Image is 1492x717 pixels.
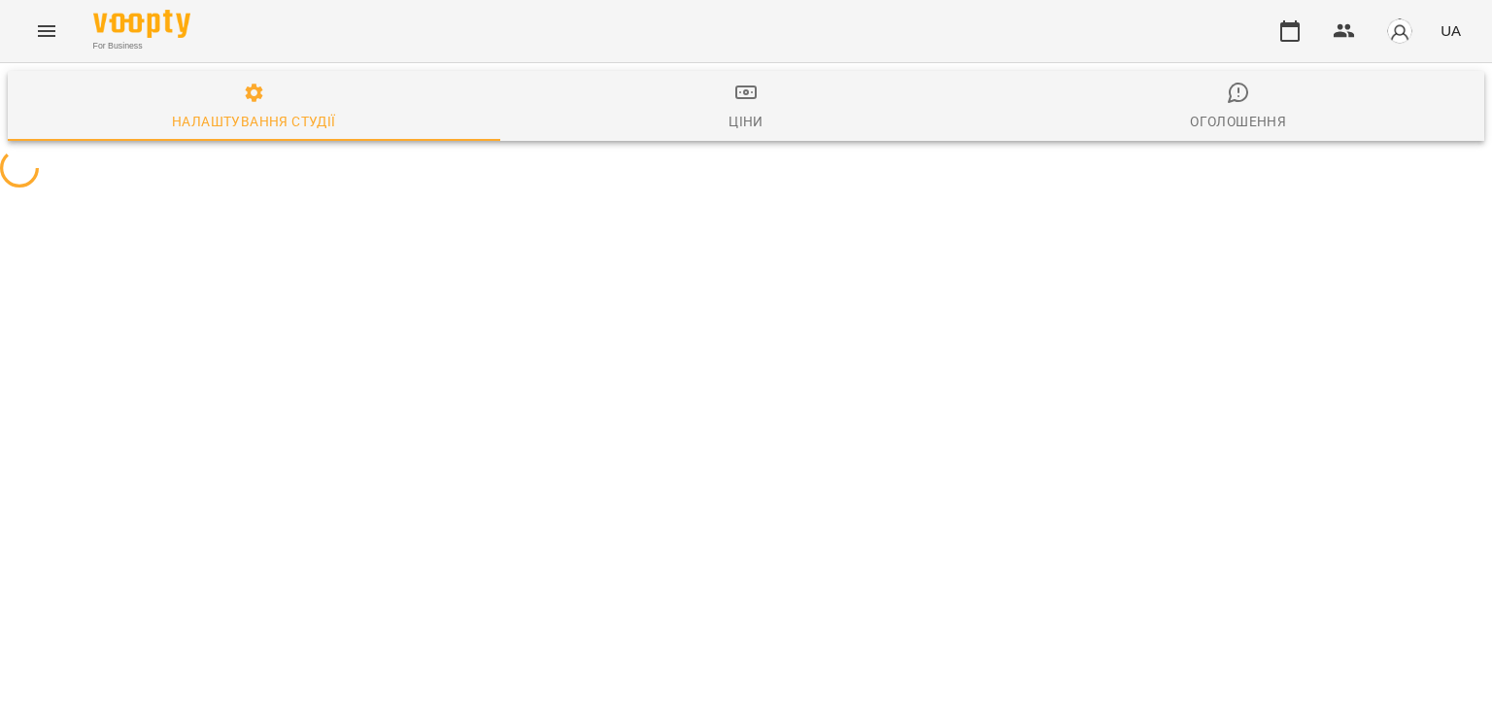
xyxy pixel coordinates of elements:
div: Ціни [729,110,763,133]
img: Voopty Logo [93,10,190,38]
div: Налаштування студії [172,110,335,133]
button: UA [1433,13,1469,49]
span: UA [1441,20,1461,41]
span: For Business [93,40,190,52]
button: Menu [23,8,70,54]
img: avatar_s.png [1386,17,1413,45]
div: Оголошення [1190,110,1286,133]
